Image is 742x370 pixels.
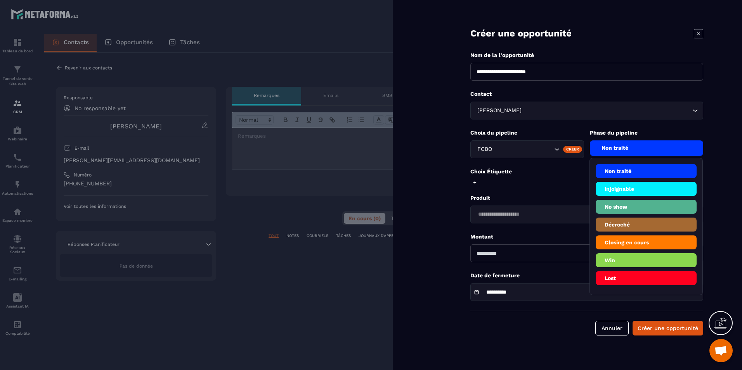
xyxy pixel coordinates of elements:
div: Search for option [470,140,584,158]
span: [PERSON_NAME] [475,106,523,115]
p: Date de fermeture [470,272,703,279]
span: FCBO [475,145,503,154]
p: Contact [470,90,703,98]
p: Phase du pipeline [590,129,704,137]
p: Montant [470,233,703,240]
p: Produit [470,194,703,202]
div: Ouvrir le chat [709,339,733,362]
input: Search for option [475,210,690,219]
div: Search for option [470,206,703,223]
input: Search for option [503,145,552,154]
p: Choix Étiquette [470,168,703,175]
button: Annuler [595,321,629,335]
div: Search for option [470,102,703,119]
p: Choix du pipeline [470,129,584,137]
div: Créer [563,146,582,153]
button: Créer une opportunité [633,321,703,335]
p: Nom de la l'opportunité [470,52,703,59]
input: Search for option [523,106,690,115]
p: Créer une opportunité [470,27,572,40]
